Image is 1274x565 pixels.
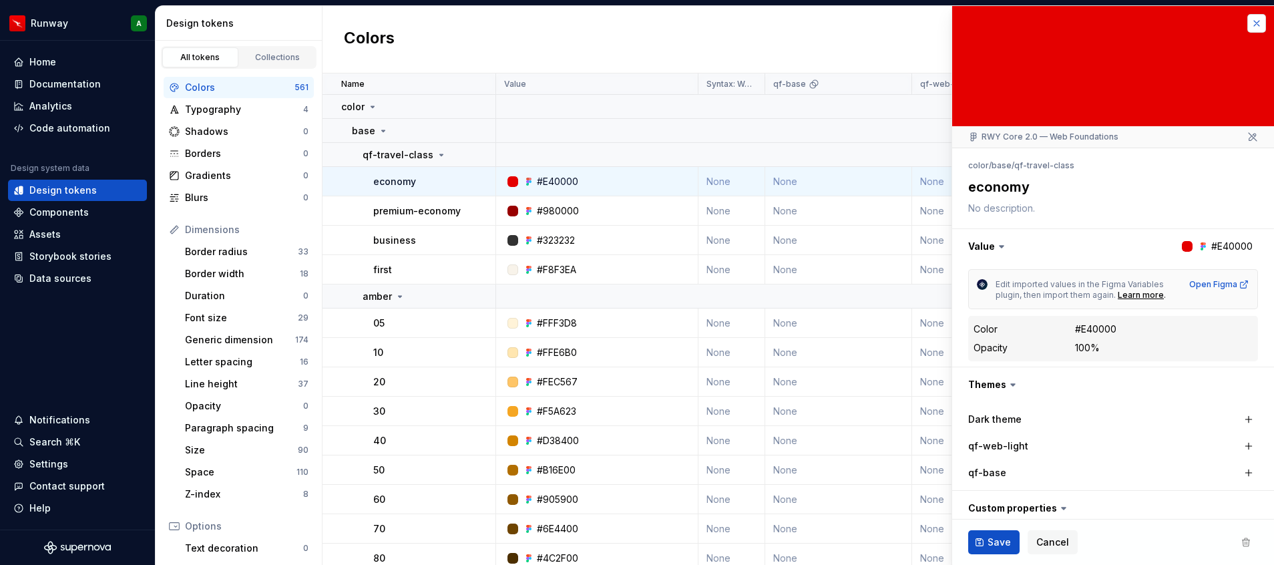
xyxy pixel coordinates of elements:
p: 10 [373,346,383,359]
div: Components [29,206,89,219]
div: Learn more [1118,290,1164,301]
button: Save [968,530,1020,554]
svg: Supernova Logo [44,541,111,554]
a: Blurs0 [164,187,314,208]
div: Gradients [185,169,303,182]
div: 0 [303,401,308,411]
a: Font size29 [180,307,314,329]
label: qf-base [968,466,1006,480]
td: None [698,167,765,196]
div: Text decoration [185,542,303,555]
a: Typography4 [164,99,314,120]
div: 8 [303,489,308,500]
textarea: economy [966,175,1255,199]
div: 0 [303,126,308,137]
div: #E40000 [1075,323,1116,336]
a: Storybook stories [8,246,147,267]
div: 9 [303,423,308,433]
div: #323232 [537,234,575,247]
div: #D38400 [537,434,579,447]
p: 60 [373,493,385,506]
button: Notifications [8,409,147,431]
button: RunwayA [3,9,152,37]
td: None [765,514,912,544]
a: Open Figma [1189,279,1249,290]
td: None [765,426,912,455]
div: Analytics [29,100,72,113]
div: 18 [300,268,308,279]
a: Space110 [180,461,314,483]
td: None [912,485,1059,514]
a: Z-index8 [180,484,314,505]
div: A [136,18,142,29]
p: qf-base [773,79,806,89]
div: Border radius [185,245,298,258]
td: None [765,167,912,196]
div: Line height [185,377,298,391]
span: Save [988,536,1011,549]
div: #4C2F00 [537,552,578,565]
span: . [1164,290,1166,300]
button: Help [8,498,147,519]
div: #F8F3EA [537,263,576,276]
li: / [989,160,992,170]
a: Text decoration0 [180,538,314,559]
li: base [992,160,1012,170]
td: None [912,514,1059,544]
td: None [912,255,1059,285]
div: Space [185,465,296,479]
p: base [352,124,375,138]
td: None [912,196,1059,226]
div: 100% [1075,341,1100,355]
span: Edit imported values in the Figma Variables plugin, then import them again. [996,279,1166,300]
div: Design tokens [29,184,97,197]
td: None [912,309,1059,338]
td: None [765,485,912,514]
td: None [698,514,765,544]
div: Colors [185,81,294,94]
div: Size [185,443,298,457]
div: Documentation [29,77,101,91]
a: Border radius33 [180,241,314,262]
p: Syntax: Web [706,79,754,89]
a: Border width18 [180,263,314,285]
td: None [698,226,765,255]
div: 29 [298,313,308,323]
div: Design tokens [166,17,316,30]
td: None [912,167,1059,196]
div: 0 [303,291,308,301]
a: Opacity0 [180,395,314,417]
div: #905900 [537,493,578,506]
p: 05 [373,317,385,330]
span: Cancel [1036,536,1069,549]
p: 20 [373,375,385,389]
p: first [373,263,392,276]
p: business [373,234,416,247]
a: Paragraph spacing9 [180,417,314,439]
div: Dimensions [185,223,308,236]
a: Shadows0 [164,121,314,142]
div: 33 [298,246,308,257]
td: None [698,338,765,367]
div: 16 [300,357,308,367]
p: 50 [373,463,385,477]
a: Colors561 [164,77,314,98]
div: 174 [295,335,308,345]
td: None [912,426,1059,455]
div: Home [29,55,56,69]
div: Opacity [185,399,303,413]
div: #FEC567 [537,375,578,389]
li: qf-travel-class [1014,160,1074,170]
p: amber [363,290,392,303]
p: 80 [373,552,385,565]
div: Blurs [185,191,303,204]
p: color [341,100,365,114]
div: Border width [185,267,300,280]
div: Assets [29,228,61,241]
div: Shadows [185,125,303,138]
a: Documentation [8,73,147,95]
p: premium-economy [373,204,461,218]
div: 561 [294,82,308,93]
td: None [912,338,1059,367]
